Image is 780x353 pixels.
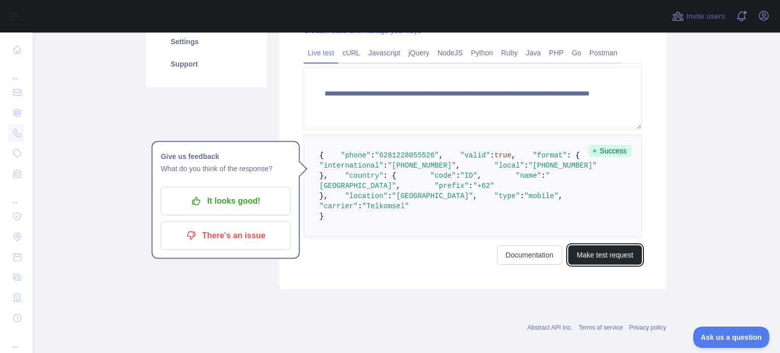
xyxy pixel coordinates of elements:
[168,227,283,244] p: There's an issue
[629,324,666,331] a: Privacy policy
[430,172,456,180] span: "code"
[568,45,586,61] a: Go
[516,172,541,180] span: "name"
[497,45,522,61] a: Ruby
[319,212,323,220] span: }
[529,162,597,170] span: "[PHONE_NUMBER]"
[490,151,494,159] span: :
[578,324,623,331] a: Terms of service
[364,45,404,61] a: Javascript
[319,172,328,180] span: },
[545,45,568,61] a: PHP
[158,30,255,53] a: Settings
[495,151,512,159] span: true
[477,172,481,180] span: ,
[469,182,473,190] span: :
[568,245,642,265] button: Make test request
[670,8,727,24] button: Invite users
[387,192,392,200] span: :
[559,192,563,200] span: ,
[589,145,632,157] span: Success
[404,45,433,61] a: jQuery
[383,162,387,170] span: :
[567,151,579,159] span: : {
[460,151,490,159] span: "valid"
[524,162,528,170] span: :
[371,151,375,159] span: :
[456,162,460,170] span: ,
[686,11,725,22] span: Invite users
[160,187,290,215] button: It looks good!
[520,192,524,200] span: :
[693,327,770,348] iframe: Toggle Customer Support
[533,151,567,159] span: "format"
[319,162,383,170] span: "international"
[338,45,364,61] a: cURL
[586,45,622,61] a: Postman
[522,45,545,61] a: Java
[456,172,460,180] span: :
[494,162,524,170] span: "local"
[511,151,515,159] span: ,
[158,53,255,75] a: Support
[160,150,290,163] h1: Give us feedback
[473,182,494,190] span: "+62"
[497,245,562,265] a: Documentation
[319,192,328,200] span: },
[439,151,443,159] span: ,
[319,202,358,210] span: "carrier"
[524,192,558,200] span: "mobile"
[383,172,396,180] span: : {
[387,162,456,170] span: "[PHONE_NUMBER]"
[362,202,409,210] span: "Telkomsel"
[473,192,477,200] span: ,
[392,192,473,200] span: "[GEOGRAPHIC_DATA]"
[467,45,497,61] a: Python
[160,163,290,175] p: What do you think of the response?
[341,151,371,159] span: "phone"
[8,61,24,81] div: ...
[358,202,362,210] span: :
[495,192,520,200] span: "type"
[345,172,383,180] span: "country"
[319,151,323,159] span: {
[8,329,24,349] div: ...
[345,192,387,200] span: "location"
[168,192,283,210] p: It looks good!
[460,172,477,180] span: "ID"
[160,221,290,250] button: There's an issue
[319,172,550,190] span: "[GEOGRAPHIC_DATA]"
[8,185,24,205] div: ...
[304,45,338,61] a: Live test
[433,45,467,61] a: NodeJS
[541,172,545,180] span: :
[375,151,439,159] span: "6281228055526"
[435,182,469,190] span: "prefix"
[396,182,400,190] span: ,
[528,324,573,331] a: Abstract API Inc.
